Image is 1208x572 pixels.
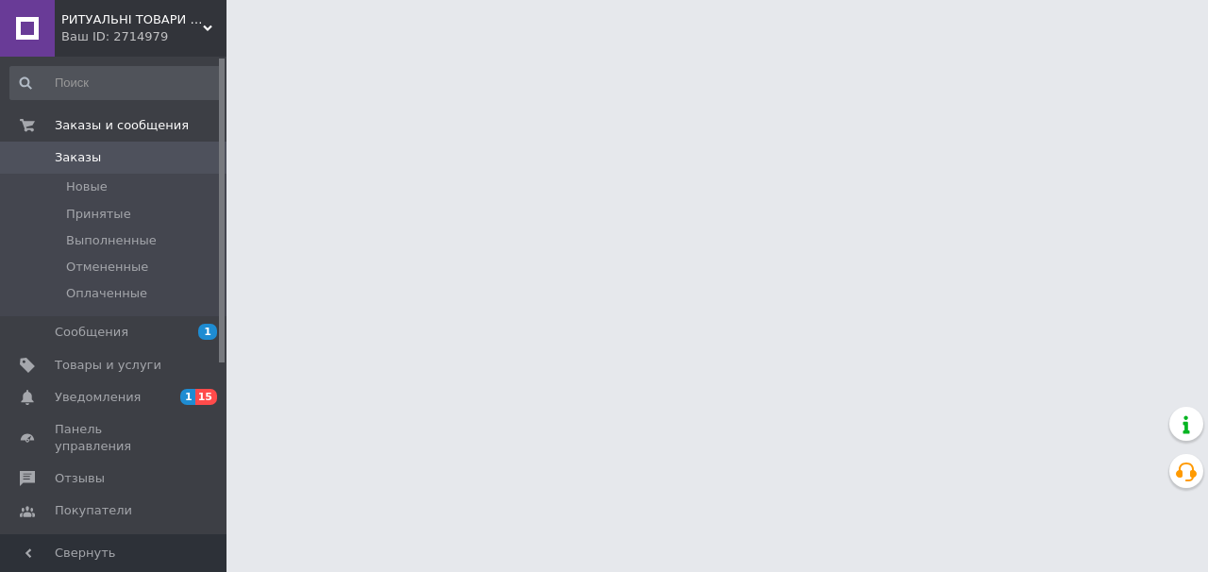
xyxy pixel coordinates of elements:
[9,66,223,100] input: Поиск
[55,149,101,166] span: Заказы
[66,285,147,302] span: Оплаченные
[55,470,105,487] span: Отзывы
[66,259,148,276] span: Отмененные
[198,324,217,340] span: 1
[55,324,128,341] span: Сообщения
[180,389,195,405] span: 1
[61,28,226,45] div: Ваш ID: 2714979
[66,206,131,223] span: Принятые
[55,117,189,134] span: Заказы и сообщения
[195,389,217,405] span: 15
[55,389,141,406] span: Уведомления
[55,421,175,455] span: Панель управления
[61,11,203,28] span: РИТУАЛЬНІ ТОВАРИ ОПТОМ
[55,502,132,519] span: Покупатели
[66,232,157,249] span: Выполненные
[55,357,161,374] span: Товары и услуги
[66,178,108,195] span: Новые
